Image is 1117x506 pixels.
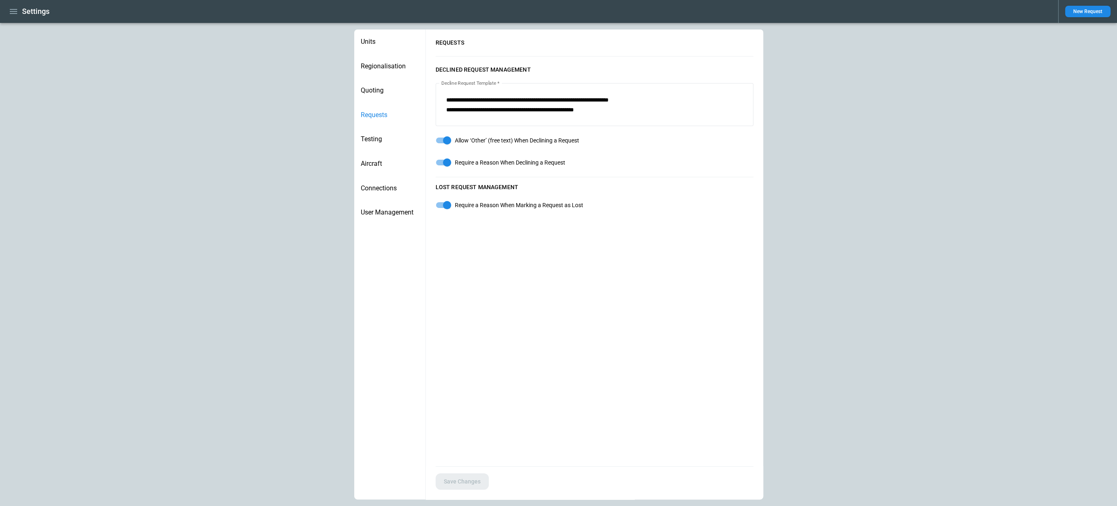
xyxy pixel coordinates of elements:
span: Regionalisation [361,62,419,70]
div: Testing [354,127,425,151]
span: Require a Reason When Marking a Request as Lost [455,202,583,209]
h1: Settings [22,7,49,16]
div: Quoting [354,78,425,103]
div: Requests [354,103,425,127]
h6: LOST REQUEST Management [436,184,518,191]
div: Aircraft [354,151,425,176]
div: Units [354,29,425,54]
span: User Management [361,208,419,217]
span: Quoting [361,86,419,95]
h6: REQUESTS [436,39,753,56]
span: Connections [361,184,419,192]
span: Units [361,38,419,46]
h6: Declined Request Management [436,66,531,73]
label: Decline Request Template [441,79,499,86]
span: Require a Reason When Declining a Request [455,159,565,166]
button: New Request [1065,6,1110,17]
span: Requests [361,111,419,119]
div: User Management [354,200,425,225]
span: Testing [361,135,419,143]
div: Regionalisation [354,54,425,79]
div: Connections [354,176,425,201]
span: Allow ‘Other’ (free text) When Declining a Request [455,137,579,144]
span: Aircraft [361,160,419,168]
